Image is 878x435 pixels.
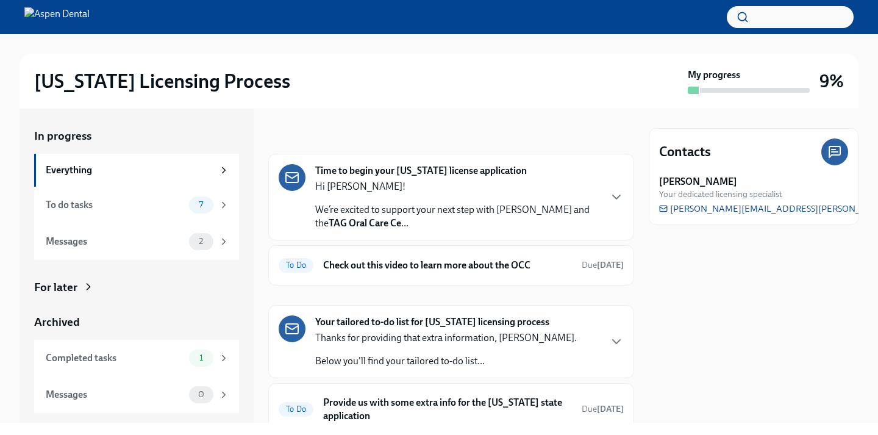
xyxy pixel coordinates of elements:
[582,403,624,415] span: September 17th, 2025 07:00
[279,261,313,270] span: To Do
[34,279,77,295] div: For later
[597,260,624,270] strong: [DATE]
[659,143,711,161] h4: Contacts
[46,164,213,177] div: Everything
[34,154,239,187] a: Everything
[24,7,90,27] img: Aspen Dental
[315,203,599,230] p: We’re excited to support your next step with [PERSON_NAME] and the ...
[46,388,184,401] div: Messages
[34,279,239,295] a: For later
[34,340,239,376] a: Completed tasks1
[597,404,624,414] strong: [DATE]
[268,128,326,144] div: In progress
[582,260,624,270] span: Due
[34,69,290,93] h2: [US_STATE] Licensing Process
[279,394,624,425] a: To DoProvide us with some extra info for the [US_STATE] state applicationDue[DATE]
[34,376,239,413] a: Messages0
[279,256,624,275] a: To DoCheck out this video to learn more about the OCCDue[DATE]
[46,235,184,248] div: Messages
[688,68,740,82] strong: My progress
[191,200,210,209] span: 7
[582,259,624,271] span: September 21st, 2025 10:00
[34,223,239,260] a: Messages2
[582,404,624,414] span: Due
[323,396,572,423] h6: Provide us with some extra info for the [US_STATE] state application
[279,404,313,414] span: To Do
[659,189,782,200] span: Your dedicated licensing specialist
[315,164,527,178] strong: Time to begin your [US_STATE] license application
[819,70,844,92] h3: 9%
[192,353,210,362] span: 1
[323,259,572,272] h6: Check out this video to learn more about the OCC
[659,175,737,189] strong: [PERSON_NAME]
[191,390,212,399] span: 0
[315,331,577,345] p: Thanks for providing that extra information, [PERSON_NAME].
[315,180,599,193] p: Hi [PERSON_NAME]!
[34,314,239,330] a: Archived
[329,217,401,229] strong: TAG Oral Care Ce
[46,198,184,212] div: To do tasks
[191,237,210,246] span: 2
[34,187,239,223] a: To do tasks7
[34,128,239,144] a: In progress
[46,351,184,365] div: Completed tasks
[315,315,549,329] strong: Your tailored to-do list for [US_STATE] licensing process
[315,354,577,368] p: Below you'll find your tailored to-do list...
